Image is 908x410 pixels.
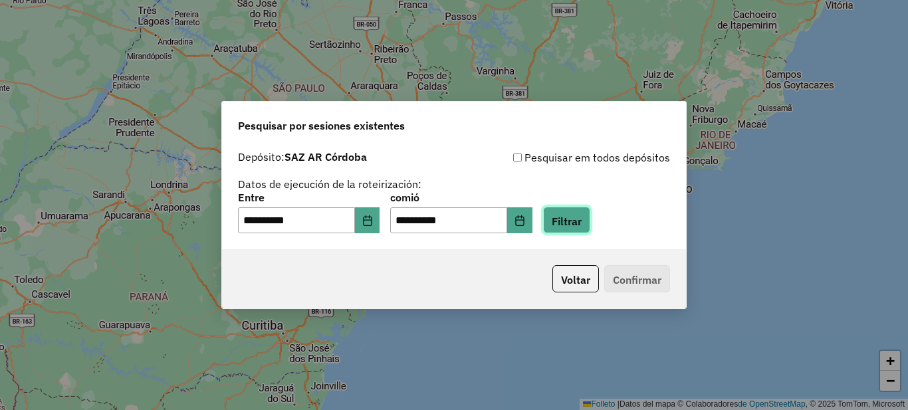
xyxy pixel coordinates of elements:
[355,207,380,234] button: Elija fecha
[507,207,532,234] button: Elija fecha
[238,119,405,132] font: Pesquisar por sesiones existentes
[524,151,670,164] font: Pesquisar em todos depósitos
[561,273,590,286] font: Voltar
[552,265,599,292] button: Voltar
[238,177,421,191] font: Datos de ejecución de la roteirización:
[238,191,265,204] font: Entre
[284,150,367,163] font: SAZ AR Córdoba
[390,191,419,204] font: comió
[238,150,284,163] font: Depósito:
[543,207,590,234] button: Filtrar
[552,214,582,227] font: Filtrar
